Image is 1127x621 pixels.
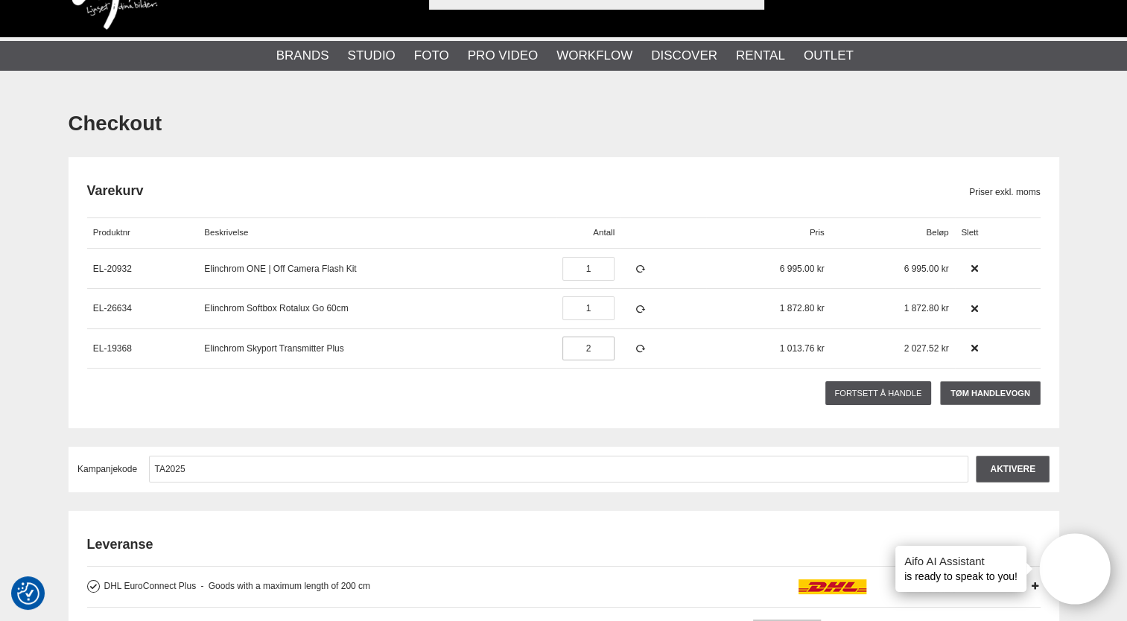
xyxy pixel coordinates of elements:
[17,582,39,605] img: Revisit consent button
[904,343,939,354] span: 2 027.52
[77,464,137,474] span: Kampanjekode
[276,46,329,66] a: Brands
[961,228,978,237] span: Slett
[780,343,815,354] span: 1 013.76
[204,264,356,274] a: Elinchrom ONE | Off Camera Flash Kit
[736,46,785,66] a: Rental
[87,535,1041,554] h2: Leveranse
[204,343,343,354] a: Elinchrom Skyport Transmitter Plus
[93,264,132,274] a: EL-20932
[93,303,132,313] a: EL-26634
[200,581,370,591] span: Goods with a maximum length of 200 cm
[895,546,1026,592] div: is ready to speak to you!
[17,580,39,607] button: Samtykkepreferanser
[348,46,396,66] a: Studio
[93,343,132,354] a: EL-19368
[904,553,1018,569] h4: Aifo AI Assistant
[93,228,130,237] span: Produktnr
[810,228,825,237] span: Pris
[69,109,1059,138] h1: Checkout
[87,182,970,200] h2: Varekurv
[204,228,248,237] span: Beskrivelse
[969,185,1040,199] span: Priser exkl. moms
[651,46,717,66] a: Discover
[104,581,197,591] span: DHL EuroConnect Plus
[926,228,948,237] span: Beløp
[204,303,348,313] a: Elinchrom Softbox Rotalux Go 60cm
[468,46,538,66] a: Pro Video
[976,456,1050,483] input: Aktivere
[940,381,1040,405] a: Tøm handlevogn
[780,303,815,313] span: 1 872.80
[804,46,854,66] a: Outlet
[904,303,939,313] span: 1 872.80
[414,46,449,66] a: Foto
[825,381,931,405] a: Fortsett å handle
[799,579,959,594] img: icon_dhl.png
[593,228,615,237] span: Antall
[556,46,632,66] a: Workflow
[780,264,815,274] span: 6 995.00
[904,264,939,274] span: 6 995.00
